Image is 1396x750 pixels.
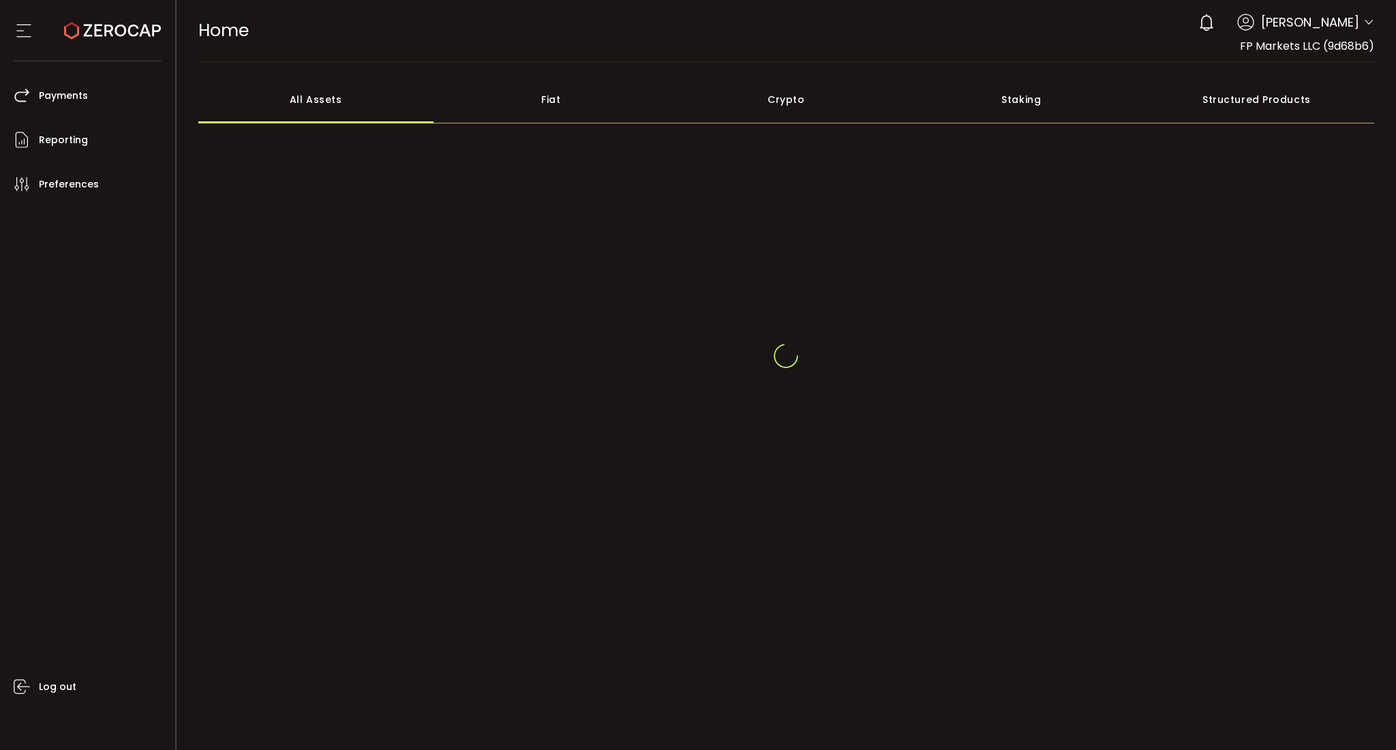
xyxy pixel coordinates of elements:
span: Reporting [39,130,88,150]
div: Fiat [434,76,669,123]
div: All Assets [198,76,434,123]
span: [PERSON_NAME] [1261,13,1359,31]
div: Staking [904,76,1139,123]
span: Home [198,18,249,42]
span: Preferences [39,175,99,194]
span: FP Markets LLC (9d68b6) [1240,38,1374,54]
span: Log out [39,677,76,697]
div: Crypto [669,76,904,123]
div: Structured Products [1139,76,1374,123]
span: Payments [39,86,88,106]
